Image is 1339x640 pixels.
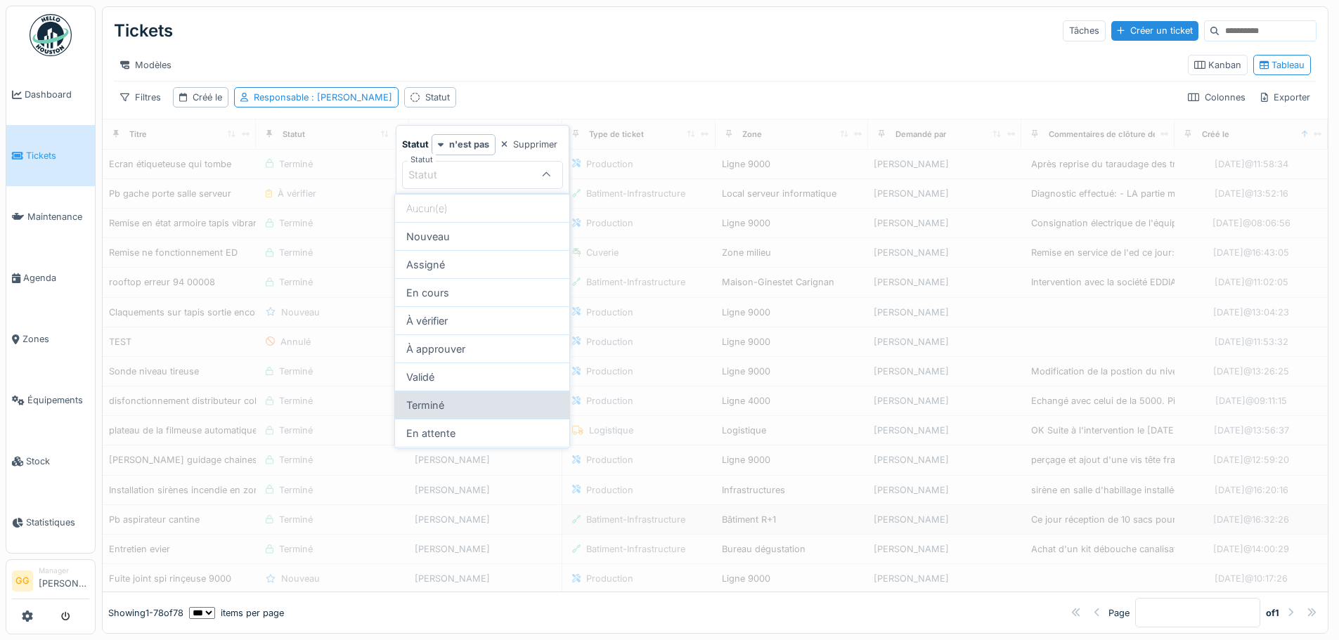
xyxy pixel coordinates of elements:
[1215,572,1288,585] div: [DATE] @ 10:17:26
[395,334,569,363] div: À approuver
[586,335,633,348] div: Production
[586,483,633,497] div: Production
[279,216,313,230] div: Terminé
[874,424,1016,437] div: [PERSON_NAME]
[722,513,776,526] div: Bâtiment R+1
[874,572,1016,585] div: [PERSON_NAME]
[129,129,147,141] div: Titre
[1266,606,1279,619] strong: of 1
[722,216,770,230] div: Ligne 9000
[722,542,806,556] div: Bureau dégustation
[874,394,1016,407] div: [PERSON_NAME]
[30,14,72,56] img: Badge_color-CXgf-gQk.svg
[278,187,316,200] div: À vérifier
[874,335,1016,348] div: [PERSON_NAME]
[1031,394,1247,407] div: Echangé avec celui de la 5000. Pièce trouvée en...
[39,566,89,576] div: Manager
[1182,87,1252,107] div: Colonnes
[874,275,1016,289] div: [PERSON_NAME]
[395,391,569,419] div: Terminé
[1031,246,1245,259] div: Remise en service de l'ed ce jour: Remplacemen...
[874,453,1016,466] div: [PERSON_NAME]
[722,275,834,289] div: Maison-Ginestet Carignan
[1215,335,1288,348] div: [DATE] @ 11:53:32
[408,167,457,183] div: Statut
[1215,187,1288,200] div: [DATE] @ 13:52:16
[1212,216,1291,230] div: [DATE] @ 08:06:56
[722,572,770,585] div: Ligne 9000
[1215,394,1287,407] div: [DATE] @ 09:11:15
[109,542,170,556] div: Entretien evier
[395,306,569,334] div: À vérifier
[1215,157,1288,171] div: [DATE] @ 11:58:34
[586,513,685,526] div: Batiment-Infrastructure
[109,572,231,585] div: Fuite joint spi rinçeuse 9000
[26,149,89,162] span: Tickets
[722,424,766,437] div: Logistique
[23,271,89,285] span: Agenda
[279,483,313,497] div: Terminé
[415,483,556,497] div: [PERSON_NAME]
[109,453,319,466] div: [PERSON_NAME] guidage chaines de convoyeur
[874,306,1016,319] div: [PERSON_NAME]
[279,513,313,526] div: Terminé
[1255,87,1317,107] div: Exporter
[1111,21,1198,40] div: Créer un ticket
[395,278,569,306] div: En cours
[1031,157,1242,171] div: Après reprise du taraudage des trous de vis et ...
[722,453,770,466] div: Ligne 9000
[114,55,178,75] div: Modèles
[722,394,770,407] div: Ligne 4000
[279,424,313,437] div: Terminé
[283,129,305,141] div: Statut
[415,572,556,585] div: [PERSON_NAME]
[27,210,89,223] span: Maintenance
[109,513,200,526] div: Pb aspirateur cantine
[415,453,556,466] div: [PERSON_NAME]
[425,91,450,104] div: Statut
[193,91,222,104] div: Créé le
[722,157,770,171] div: Ligne 9000
[722,483,785,497] div: Infrastructures
[589,424,633,437] div: Logistique
[449,138,489,151] strong: n'est pas
[279,542,313,556] div: Terminé
[586,157,633,171] div: Production
[722,335,770,348] div: Ligne 9000
[586,187,685,200] div: Batiment-Infrastructure
[402,138,429,151] strong: Statut
[408,154,436,166] label: Statut
[874,365,1016,378] div: [PERSON_NAME]
[1049,129,1190,141] div: Commentaires de clôture des tâches
[1031,187,1238,200] div: Diagnostic effectué: - LA partie mécanique n'a...
[1108,606,1130,619] div: Page
[281,572,320,585] div: Nouveau
[874,513,1016,526] div: [PERSON_NAME]
[1194,58,1241,72] div: Kanban
[722,187,836,200] div: Local serveur informatique
[722,306,770,319] div: Ligne 9000
[874,187,1016,200] div: [PERSON_NAME]
[109,483,314,497] div: Installation sirènes incendie en zone production
[109,187,231,200] div: Pb gache porte salle serveur
[109,275,215,289] div: rooftop erreur 94 00008
[589,129,644,141] div: Type de ticket
[1215,483,1288,497] div: [DATE] @ 16:20:16
[108,606,183,619] div: Showing 1 - 78 of 78
[874,483,1016,497] div: [PERSON_NAME]
[1031,275,1241,289] div: Intervention avec la société EDDIA , le nouveau...
[279,365,313,378] div: Terminé
[874,157,1016,171] div: [PERSON_NAME]
[109,246,238,259] div: Remise ne fonctionnement ED
[1031,216,1258,230] div: Consignation électrique de l'équipement Command...
[874,246,1016,259] div: [PERSON_NAME]
[27,393,89,407] span: Équipements
[586,365,633,378] div: Production
[1214,424,1289,437] div: [DATE] @ 13:56:37
[1031,453,1227,466] div: perçage et ajout d'une vis tête fraisée à fleure
[742,129,762,141] div: Zone
[895,129,946,141] div: Demandé par
[1031,365,1241,378] div: Modification de la postion du niveau bas tireus...
[279,394,313,407] div: Terminé
[1213,365,1289,378] div: [DATE] @ 13:26:25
